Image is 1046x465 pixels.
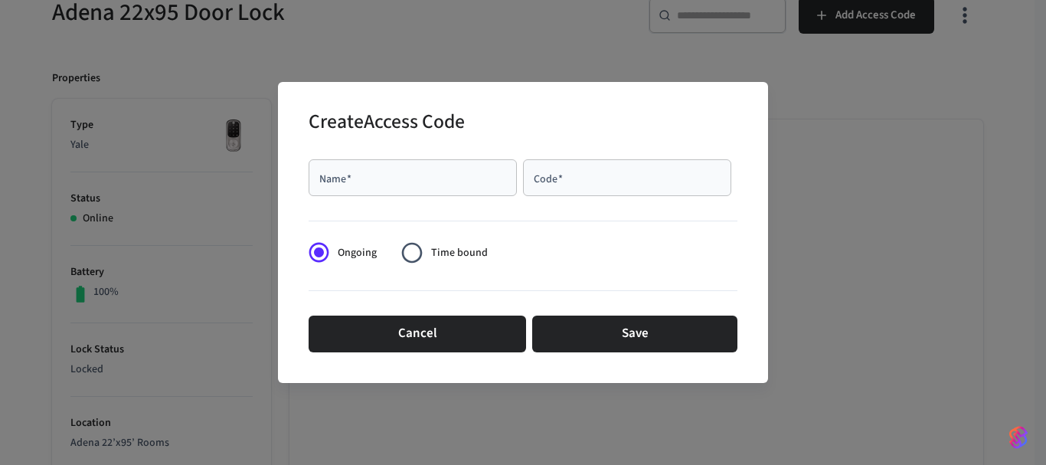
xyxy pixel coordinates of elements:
img: SeamLogoGradient.69752ec5.svg [1009,425,1028,450]
h2: Create Access Code [309,100,465,147]
span: Time bound [431,245,488,261]
button: Save [532,316,737,352]
span: Ongoing [338,245,377,261]
button: Cancel [309,316,526,352]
